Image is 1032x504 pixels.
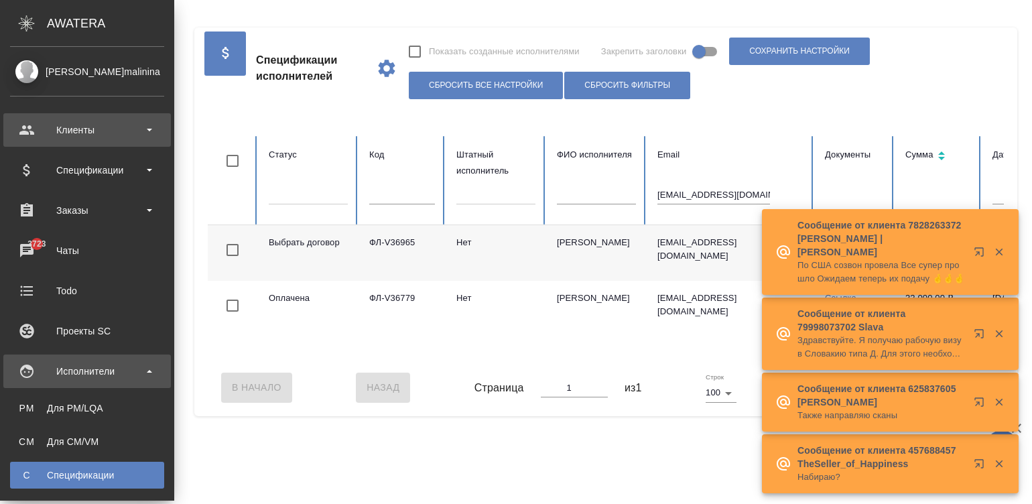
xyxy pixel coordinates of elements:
[966,239,998,271] button: Открыть в новой вкладке
[966,320,998,353] button: Открыть в новой вкладке
[19,237,54,251] span: 3723
[546,281,647,336] td: [PERSON_NAME]
[966,450,998,483] button: Открыть в новой вкладке
[3,234,171,267] a: 3723Чаты
[409,72,563,99] button: Сбросить все настройки
[10,395,164,422] a: PMДля PM/LQA
[446,225,546,281] td: Нет
[269,147,348,163] div: Статус
[47,10,174,37] div: AWATERA
[546,225,647,281] td: [PERSON_NAME]
[218,236,247,264] span: Toggle Row Selected
[985,458,1013,470] button: Закрыть
[10,241,164,261] div: Чаты
[797,409,965,422] p: Также направляю сканы
[3,274,171,308] a: Todo
[17,435,157,448] div: Для CM/VM
[825,147,884,163] div: Документы
[258,225,359,281] td: Выбрать договор
[258,281,359,336] td: Оплачена
[706,374,724,381] label: Строк
[584,80,670,91] span: Сбросить фильтры
[729,38,870,65] button: Сохранить настройки
[625,380,642,396] span: из 1
[749,46,850,57] span: Сохранить настройки
[985,396,1013,408] button: Закрыть
[557,147,636,163] div: ФИО исполнителя
[359,225,446,281] td: ФЛ-V36965
[564,72,690,99] button: Сбросить фильтры
[218,292,247,320] span: Toggle Row Selected
[456,147,535,179] div: Штатный исполнитель
[10,120,164,140] div: Клиенты
[10,462,164,489] a: ССпецификации
[369,147,435,163] div: Код
[474,380,524,396] span: Страница
[10,200,164,220] div: Заказы
[985,328,1013,340] button: Закрыть
[10,361,164,381] div: Исполнители
[429,80,543,91] span: Сбросить все настройки
[797,334,965,361] p: Здравствуйте. Я получаю рабочую визу в Словакию типа Д. Для этого необходимо подтверждение бронирова
[797,444,965,470] p: Сообщение от клиента 457688457 TheSeller_of_Happiness
[647,281,814,336] td: [EMAIL_ADDRESS][DOMAIN_NAME]
[797,218,965,259] p: Сообщение от клиента 7828263372 [PERSON_NAME] | [PERSON_NAME]
[797,382,965,409] p: Сообщение от клиента 625837605 [PERSON_NAME]
[10,321,164,341] div: Проекты SC
[797,307,965,334] p: Сообщение от клиента 79998073702 Slava
[797,259,965,286] p: По США созвон провела Все супер прошло Ожидаем теперь их подачу 🤞🤞🤞
[985,246,1013,258] button: Закрыть
[429,45,580,58] span: Показать созданные исполнителями
[446,281,546,336] td: Нет
[797,470,965,484] p: Набираю?
[647,225,814,281] td: [EMAIL_ADDRESS][DOMAIN_NAME]
[905,147,971,166] div: Сортировка
[966,389,998,421] button: Открыть в новой вкладке
[3,314,171,348] a: Проекты SC
[359,281,446,336] td: ФЛ-V36779
[17,401,157,415] div: Для PM/LQA
[601,45,687,58] span: Закрепить заголовки
[10,160,164,180] div: Спецификации
[10,281,164,301] div: Todo
[10,428,164,455] a: CMДля CM/VM
[706,383,736,402] div: 100
[657,147,803,163] div: Email
[10,64,164,79] div: [PERSON_NAME]malinina
[17,468,157,482] div: Спецификации
[256,52,365,84] span: Спецификации исполнителей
